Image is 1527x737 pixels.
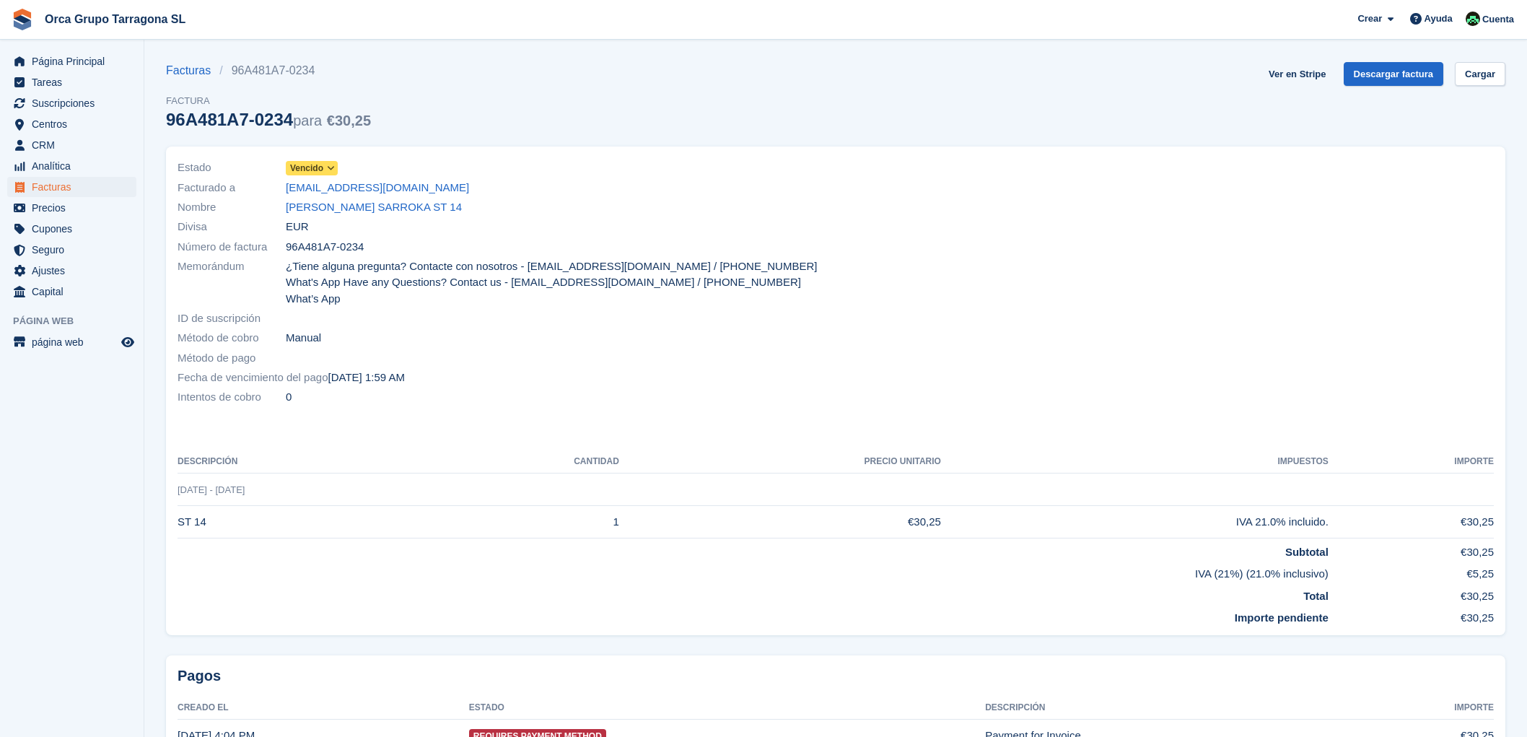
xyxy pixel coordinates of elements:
th: Descripción [178,450,429,474]
span: Manual [286,330,321,346]
span: 96A481A7-0234 [286,239,364,256]
span: Número de factura [178,239,286,256]
td: €30,25 [1329,538,1494,560]
span: Página Principal [32,51,118,71]
span: Vencido [290,162,323,175]
th: Creado el [178,697,469,720]
img: stora-icon-8386f47178a22dfd0bd8f6a31ec36ba5ce8667c1dd55bd0f319d3a0aa187defe.svg [12,9,33,30]
td: 1 [429,506,619,538]
a: menu [7,51,136,71]
strong: Total [1303,590,1329,602]
a: menu [7,219,136,239]
span: Intentos de cobro [178,389,286,406]
span: página web [32,332,118,352]
span: Capital [32,282,118,302]
span: Método de cobro [178,330,286,346]
span: Seguro [32,240,118,260]
th: Precio unitario [619,450,941,474]
td: ST 14 [178,506,429,538]
a: menu [7,135,136,155]
a: menu [7,282,136,302]
span: Facturado a [178,180,286,196]
span: Fecha de vencimiento del pago [178,370,328,386]
a: Orca Grupo Tarragona SL [39,7,191,31]
a: [EMAIL_ADDRESS][DOMAIN_NAME] [286,180,469,196]
span: Divisa [178,219,286,235]
th: Descripción [985,697,1345,720]
span: Cuenta [1482,12,1514,27]
span: Ayuda [1425,12,1453,26]
span: €30,25 [327,113,371,128]
td: €5,25 [1329,560,1494,583]
a: menu [7,177,136,197]
a: Cargar [1455,62,1505,86]
span: EUR [286,219,309,235]
a: Vencido [286,160,338,176]
td: €30,25 [1329,506,1494,538]
span: Facturas [32,177,118,197]
img: Tania [1466,12,1480,26]
span: Nombre [178,199,286,216]
a: menu [7,93,136,113]
a: menu [7,114,136,134]
span: Estado [178,160,286,176]
span: Suscripciones [32,93,118,113]
a: menu [7,156,136,176]
a: Facturas [166,62,219,79]
a: menu [7,72,136,92]
div: IVA 21.0% incluido. [941,514,1329,531]
a: menu [7,198,136,218]
a: menu [7,240,136,260]
strong: Subtotal [1285,546,1329,558]
span: ID de suscripción [178,310,286,327]
a: Vista previa de la tienda [119,333,136,351]
time: 2025-05-09 23:59:59 UTC [328,370,404,386]
span: para [293,113,322,128]
th: Impuestos [941,450,1329,474]
th: Importe [1329,450,1494,474]
span: Factura [166,94,371,108]
td: €30,25 [1329,604,1494,627]
td: IVA (21%) (21.0% inclusivo) [178,560,1329,583]
th: CANTIDAD [429,450,619,474]
h2: Pagos [178,667,1494,685]
nav: breadcrumbs [166,62,371,79]
td: €30,25 [619,506,941,538]
span: Memorándum [178,258,286,308]
span: Precios [32,198,118,218]
span: 0 [286,389,292,406]
th: Estado [469,697,985,720]
span: Centros [32,114,118,134]
a: Ver en Stripe [1263,62,1331,86]
a: menú [7,332,136,352]
span: Método de pago [178,350,286,367]
span: Crear [1357,12,1382,26]
span: Cupones [32,219,118,239]
a: menu [7,261,136,281]
span: Ajustes [32,261,118,281]
span: Página web [13,314,144,328]
div: 96A481A7-0234 [166,110,371,129]
span: ¿Tiene alguna pregunta? Contacte con nosotros - [EMAIL_ADDRESS][DOMAIN_NAME] / [PHONE_NUMBER] Wha... [286,258,827,308]
th: Importe [1345,697,1494,720]
span: [DATE] - [DATE] [178,484,245,495]
span: CRM [32,135,118,155]
span: Analítica [32,156,118,176]
strong: Importe pendiente [1235,611,1329,624]
td: €30,25 [1329,583,1494,605]
a: Descargar factura [1344,62,1444,86]
span: Tareas [32,72,118,92]
a: [PERSON_NAME] SARROKA ST 14 [286,199,462,216]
